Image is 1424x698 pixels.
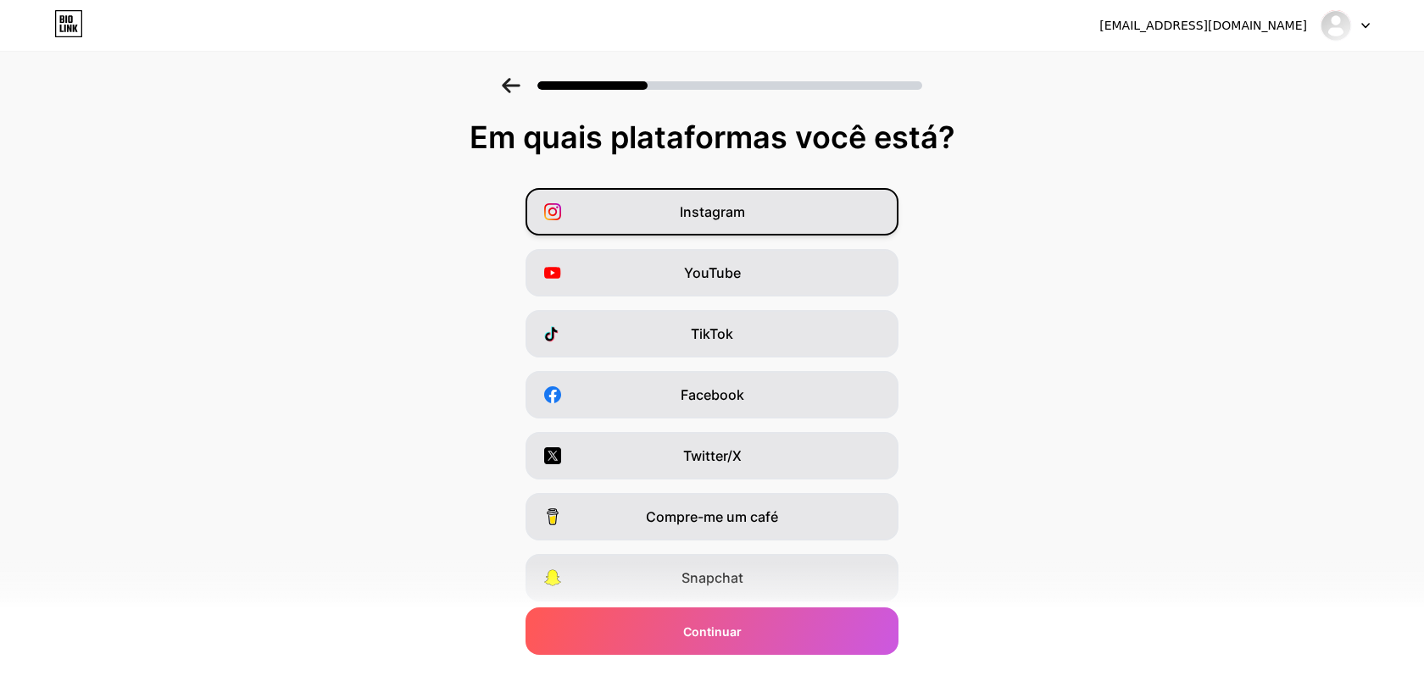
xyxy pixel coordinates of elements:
font: YouTube [684,264,741,281]
font: Em quais plataformas você está? [470,119,955,156]
font: Twitter/X [683,447,742,464]
font: [EMAIL_ADDRESS][DOMAIN_NAME] [1099,19,1307,32]
font: Continuar [683,624,742,639]
font: Instagram [680,203,745,220]
font: Snapchat [681,569,743,586]
font: TikTok [691,325,733,342]
img: agarimpeirabsb [1320,9,1352,42]
font: Compre-me um café [646,508,778,525]
font: Facebook [681,386,744,403]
